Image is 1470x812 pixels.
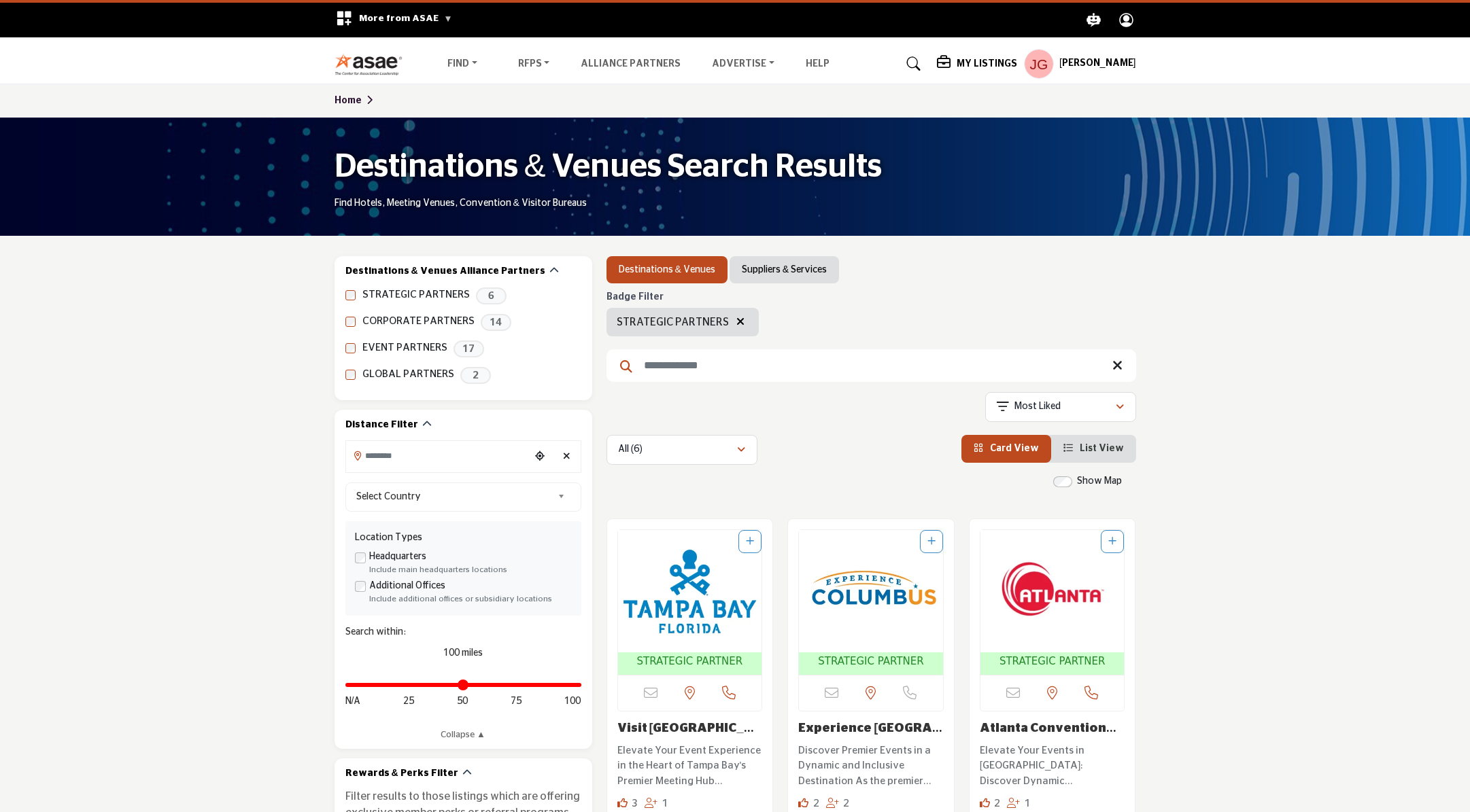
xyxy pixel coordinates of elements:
[702,54,784,73] a: Advertise
[345,419,418,432] h2: Distance Filter
[606,435,757,465] button: All (6)
[742,263,827,277] a: Suppliers & Services
[980,798,990,808] i: Likes
[509,54,560,73] a: RFPs
[662,798,668,809] span: 1
[438,54,487,73] a: Find
[813,798,819,809] span: 2
[345,625,581,639] div: Search within:
[798,743,944,790] p: Discover Premier Events in a Dynamic and Inclusive Destination As the premier destination marketi...
[1051,435,1136,463] li: List View
[346,442,530,469] input: Search Location
[617,722,763,737] h3: Visit Tampa Bay
[927,537,936,546] a: Add To List
[632,798,638,809] span: 3
[345,728,581,742] a: Collapse ▲
[798,740,944,790] a: Discover Premier Events in a Dynamic and Inclusive Destination As the premier destination marketi...
[618,530,762,675] a: Open Listing in new tab
[618,443,643,457] p: All (6)
[335,146,882,188] h1: Destinations & Venues Search Results
[345,767,458,781] h2: Rewards & Perks Filter
[345,265,545,279] h2: Destinations & Venues Alliance Partners
[798,798,808,808] i: Likes
[1025,798,1031,809] span: 1
[617,314,729,330] span: STRATEGIC PARTNERS
[460,367,491,384] span: 2
[1059,57,1136,71] h5: [PERSON_NAME]
[1024,49,1054,79] button: Show hide supplier dropdown
[826,796,850,812] div: Followers
[327,3,461,37] div: More from ASAE
[617,740,763,790] a: Elevate Your Event Experience in the Heart of Tampa Bay's Premier Meeting Hub Specializing in fac...
[345,343,356,353] input: EVENT PARTNERS checkbox
[619,263,715,277] a: Destinations & Venues
[362,340,447,356] label: EVENT PARTNERS
[362,287,470,303] label: STRATEGIC PARTNERS
[345,317,356,327] input: CORPORATE PARTNERS checkbox
[637,654,743,669] span: STRATEGIC PARTNER
[403,694,414,709] span: 25
[369,579,445,593] label: Additional Offices
[617,798,628,808] i: Likes
[606,349,1136,382] input: Search Keyword
[511,694,522,709] span: 75
[356,489,552,505] span: Select Country
[893,53,929,75] a: Search
[369,550,426,564] label: Headquarters
[990,444,1039,453] span: Card View
[362,314,475,330] label: CORPORATE PARTNERS
[557,442,577,472] div: Clear search location
[961,435,1051,463] li: Card View
[335,53,410,75] img: Site Logo
[799,530,943,675] a: Open Listing in new tab
[843,798,849,809] span: 2
[335,197,587,211] p: Find Hotels, Meeting Venues, Convention & Visitor Bureaus
[369,593,572,605] div: Include additional offices or subsidiary locations
[980,740,1125,790] a: Elevate Your Events in [GEOGRAPHIC_DATA]: Discover Dynamic Opportunities for Meetings and Convent...
[980,530,1125,652] img: Atlanta Convention & Visitors Bureau
[937,56,1017,72] div: My Listings
[818,654,924,669] span: STRATEGIC PARTNER
[617,722,754,749] a: Visit [GEOGRAPHIC_DATA]
[1014,400,1061,414] p: Most Liked
[1108,537,1116,546] a: Add To List
[1080,444,1124,453] span: List View
[481,314,511,331] span: 14
[564,694,581,709] span: 100
[980,722,1125,737] h3: Atlanta Convention & Visitors Bureau
[345,694,361,709] span: N/A
[345,370,356,380] input: GLOBAL PARTNERS checkbox
[806,59,830,69] a: Help
[617,743,763,790] p: Elevate Your Event Experience in the Heart of Tampa Bay's Premier Meeting Hub Specializing in fac...
[985,392,1136,422] button: Most Liked
[980,743,1125,790] p: Elevate Your Events in [GEOGRAPHIC_DATA]: Discover Dynamic Opportunities for Meetings and Convent...
[581,59,681,69] a: Alliance Partners
[980,530,1125,675] a: Open Listing in new tab
[355,531,572,545] div: Location Types
[1063,444,1124,453] a: View List
[980,722,1116,749] a: Atlanta Convention &...
[1007,796,1031,812] div: Followers
[457,694,468,709] span: 50
[798,722,942,749] a: Experience [GEOGRAPHIC_DATA]
[798,722,944,737] h3: Experience Columbus
[362,367,454,383] label: GLOBAL PARTNERS
[369,564,572,576] div: Include main headquarters locations
[345,290,356,300] input: STRATEGIC PARTNERS checkbox
[645,796,668,812] div: Followers
[454,340,484,357] span: 17
[957,58,1017,70] h5: My Listings
[530,442,550,472] div: Choose your current location
[746,537,754,546] a: Add To List
[994,798,1000,809] span: 2
[476,287,507,304] span: 6
[974,444,1039,453] a: View Card
[443,648,483,658] span: 100 miles
[359,14,452,23] span: More from ASAE
[618,530,762,652] img: Visit Tampa Bay
[606,292,759,303] h6: Badge Filter
[999,654,1106,669] span: STRATEGIC PARTNER
[799,530,943,652] img: Experience Columbus
[335,96,377,105] a: Home
[1077,474,1122,489] label: Show Map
